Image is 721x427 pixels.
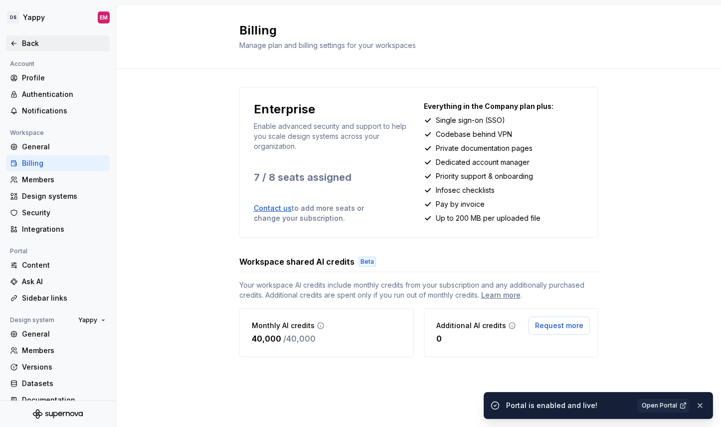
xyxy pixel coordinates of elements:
div: Design system [6,314,58,326]
a: Notifications [6,103,110,119]
p: / 40,000 [283,333,316,345]
div: Portal is enabled and live! [506,401,631,411]
a: Open Portal [637,399,690,413]
div: Billing [22,158,106,168]
div: Datasets [22,379,106,389]
span: Yappy [78,316,97,324]
a: General [6,326,110,342]
a: Integrations [6,221,110,237]
h3: Workspace shared AI credits [239,256,355,268]
a: Ask AI [6,274,110,290]
span: Request more [535,321,583,331]
p: Up to 200 MB per uploaded file [436,213,541,223]
div: Beta [359,257,376,267]
a: General [6,139,110,155]
div: Profile [22,73,106,83]
a: Sidebar links [6,290,110,306]
div: Back [22,38,106,48]
h2: Billing [239,22,586,38]
p: Enterprise [254,101,315,117]
span: Manage plan and billing settings for your workspaces [239,41,416,49]
div: General [22,329,106,339]
p: Monthly AI credits [252,321,315,331]
a: Documentation [6,392,110,408]
p: 0 [436,333,442,345]
div: Members [22,346,106,356]
svg: Supernova Logo [33,409,83,419]
div: Design systems [22,191,106,201]
div: Integrations [22,224,106,234]
a: Design systems [6,188,110,204]
a: Versions [6,359,110,375]
a: Billing [6,155,110,171]
p: Everything in the Company plan plus: [424,101,584,111]
div: Account [6,58,38,70]
div: Portal [6,245,31,257]
div: Ask AI [22,277,106,287]
div: DS [7,11,19,23]
div: Sidebar links [22,293,106,303]
p: 40,000 [252,333,281,345]
button: Request more [529,317,590,335]
div: Versions [22,362,106,372]
p: Single sign-on (SSO) [436,115,505,125]
div: Security [22,208,106,218]
p: Codebase behind VPN [436,129,512,139]
a: Members [6,172,110,188]
p: Enable advanced security and support to help you scale design systems across your organization. [254,121,414,151]
a: Profile [6,70,110,86]
div: Notifications [22,106,106,116]
p: Dedicated account manager [436,157,530,167]
a: Members [6,343,110,359]
div: EM [100,13,108,21]
a: Learn more [481,290,521,300]
div: Authentication [22,89,106,99]
p: Infosec checklists [436,185,495,195]
a: Security [6,205,110,221]
p: 7 / 8 seats assigned [254,170,414,184]
div: Yappy [23,12,45,22]
span: Open Portal [642,402,677,410]
a: Back [6,35,110,51]
p: Private documentation pages [436,143,533,153]
p: Additional AI credits [436,321,506,331]
div: Workspace [6,127,48,139]
p: to add more seats or change your subscription. [254,203,389,223]
p: Priority support & onboarding [436,171,533,181]
button: DSYappyEM [2,6,114,28]
div: Content [22,260,106,270]
span: Your workspace AI credits include monthly credits from your subscription and any additionally pur... [239,280,598,300]
div: Documentation [22,395,106,405]
div: Members [22,175,106,185]
p: Pay by invoice [436,199,485,209]
a: Contact us [254,204,292,212]
div: General [22,142,106,152]
a: Datasets [6,376,110,392]
a: Content [6,257,110,273]
a: Authentication [6,86,110,102]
